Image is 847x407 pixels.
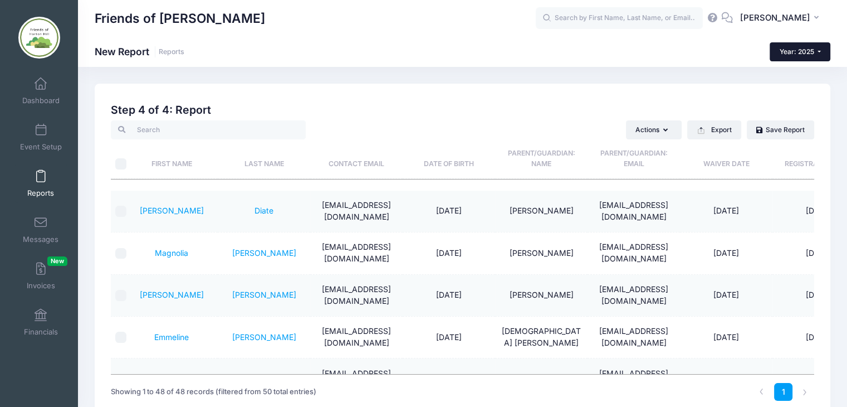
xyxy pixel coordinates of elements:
[27,188,54,198] span: Reports
[18,17,60,59] img: Friends of Horton Hill
[733,6,830,31] button: [PERSON_NAME]
[587,317,680,358] td: [EMAIL_ADDRESS][DOMAIN_NAME]
[159,48,184,56] a: Reports
[24,327,58,337] span: Financials
[680,232,772,274] td: [DATE]
[780,47,814,56] span: Year: 2025
[140,290,204,299] a: [PERSON_NAME]
[154,332,189,342] a: Emmeline
[14,164,67,203] a: Reports
[310,232,403,274] td: [EMAIL_ADDRESS][DOMAIN_NAME]
[14,71,67,110] a: Dashboard
[687,120,741,139] button: Export
[232,248,296,258] a: [PERSON_NAME]
[95,46,184,57] h1: New Report
[310,275,403,317] td: [EMAIL_ADDRESS][DOMAIN_NAME]
[111,120,306,139] input: Search
[536,7,703,30] input: Search by First Name, Last Name, or Email...
[436,248,462,258] span: [DATE]
[680,191,772,232] td: [DATE]
[111,104,814,117] h2: Step 4 of 4: Report
[218,139,310,179] th: Last Name: activate to sort column ascending
[20,142,62,152] span: Event Setup
[495,232,587,274] td: [PERSON_NAME]
[680,317,772,358] td: [DATE]
[155,248,188,258] a: Magnolia
[774,383,792,401] a: 1
[27,281,55,290] span: Invoices
[495,191,587,232] td: [PERSON_NAME]
[23,235,58,244] span: Messages
[495,358,587,400] td: [PERSON_NAME]
[232,332,296,342] a: [PERSON_NAME]
[680,139,772,179] th: Waiver Date: activate to sort column ascending
[495,139,587,179] th: Parent/Guardian: Name: activate to sort column ascending
[14,210,67,249] a: Messages
[125,139,218,179] th: First Name: activate to sort column ascending
[680,358,772,400] td: [DATE]
[14,256,67,295] a: InvoicesNew
[95,6,265,31] h1: Friends of [PERSON_NAME]
[140,206,204,215] a: [PERSON_NAME]
[436,290,462,299] span: [DATE]
[740,12,810,24] span: [PERSON_NAME]
[587,358,680,400] td: [EMAIL_ADDRESS][DOMAIN_NAME]
[587,275,680,317] td: [EMAIL_ADDRESS][DOMAIN_NAME]
[680,275,772,317] td: [DATE]
[310,358,403,400] td: [EMAIL_ADDRESS][DOMAIN_NAME]
[14,118,67,157] a: Event Setup
[747,120,814,139] a: Save Report
[310,191,403,232] td: [EMAIL_ADDRESS][DOMAIN_NAME]
[232,290,296,299] a: [PERSON_NAME]
[495,275,587,317] td: [PERSON_NAME]
[587,139,680,179] th: Parent/Guardian: Email: activate to sort column ascending
[495,317,587,358] td: [DEMOGRAPHIC_DATA] [PERSON_NAME]
[436,332,462,342] span: [DATE]
[111,379,316,405] div: Showing 1 to 48 of 48 records (filtered from 50 total entries)
[14,303,67,342] a: Financials
[770,42,830,61] button: Year: 2025
[22,96,60,105] span: Dashboard
[47,256,67,266] span: New
[587,191,680,232] td: [EMAIL_ADDRESS][DOMAIN_NAME]
[626,120,682,139] button: Actions
[254,206,273,215] a: Diate
[436,206,462,215] span: [DATE]
[310,139,403,179] th: Contact Email: activate to sort column ascending
[403,139,495,179] th: Date of Birth: activate to sort column ascending
[587,232,680,274] td: [EMAIL_ADDRESS][DOMAIN_NAME]
[310,317,403,358] td: [EMAIL_ADDRESS][DOMAIN_NAME]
